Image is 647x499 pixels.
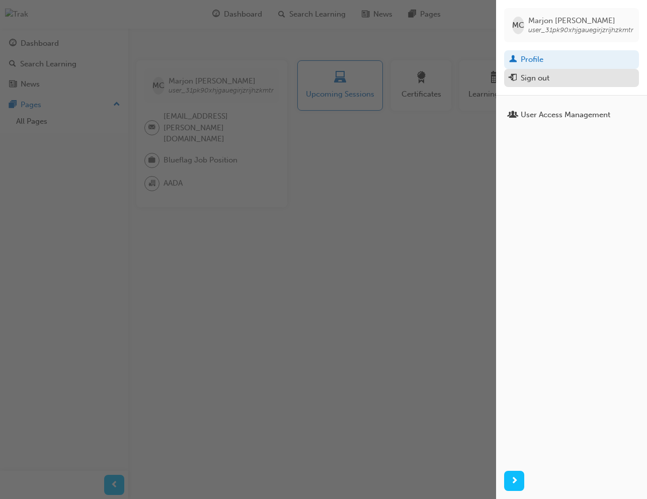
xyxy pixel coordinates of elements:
span: user_31pk90xhjgauegirjzrijhzkmtr [528,26,633,34]
a: User Access Management [504,106,639,124]
div: User Access Management [521,109,610,121]
span: exit-icon [509,74,517,83]
div: Sign out [521,72,549,84]
span: MC [512,20,524,31]
a: Profile [504,50,639,69]
span: Marjon [PERSON_NAME] [528,16,633,25]
button: Sign out [504,69,639,88]
span: next-icon [511,475,518,487]
span: usergroup-icon [509,111,517,120]
span: man-icon [509,55,517,64]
